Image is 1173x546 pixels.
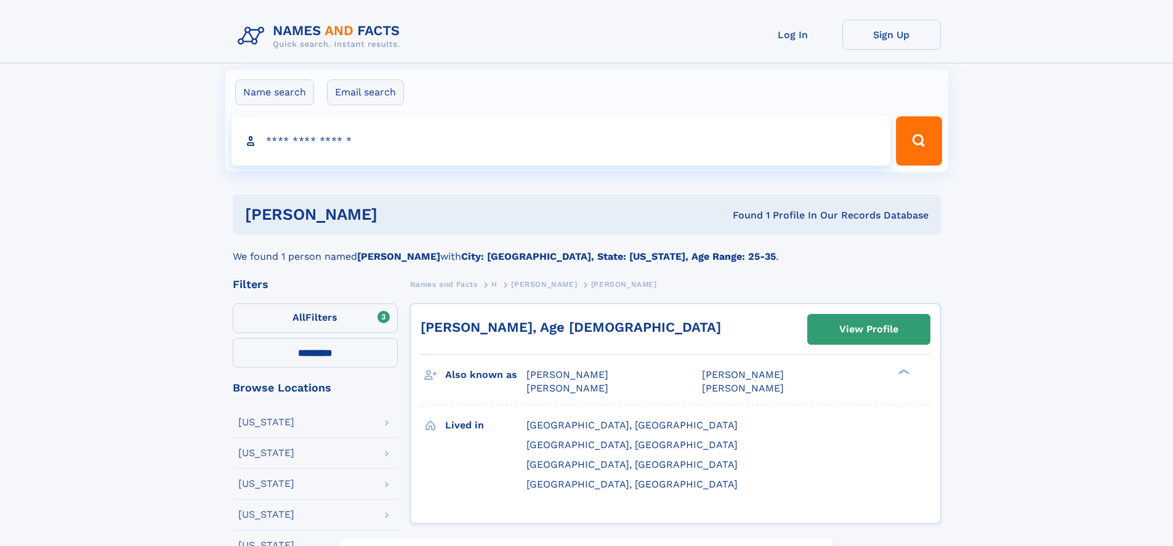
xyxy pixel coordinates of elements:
[491,276,498,292] a: H
[526,419,738,431] span: [GEOGRAPHIC_DATA], [GEOGRAPHIC_DATA]
[410,276,478,292] a: Names and Facts
[445,364,526,385] h3: Also known as
[491,280,498,289] span: H
[233,303,398,333] label: Filters
[357,251,440,262] b: [PERSON_NAME]
[511,280,577,289] span: [PERSON_NAME]
[555,209,929,222] div: Found 1 Profile In Our Records Database
[233,382,398,393] div: Browse Locations
[808,315,930,344] a: View Profile
[233,279,398,290] div: Filters
[526,439,738,451] span: [GEOGRAPHIC_DATA], [GEOGRAPHIC_DATA]
[744,20,842,50] a: Log In
[591,280,657,289] span: [PERSON_NAME]
[895,368,910,376] div: ❯
[245,207,555,222] h1: [PERSON_NAME]
[327,79,404,105] label: Email search
[235,79,314,105] label: Name search
[839,315,898,343] div: View Profile
[232,116,891,166] input: search input
[526,478,738,490] span: [GEOGRAPHIC_DATA], [GEOGRAPHIC_DATA]
[292,311,305,323] span: All
[238,510,294,520] div: [US_STATE]
[238,417,294,427] div: [US_STATE]
[526,382,608,394] span: [PERSON_NAME]
[511,276,577,292] a: [PERSON_NAME]
[526,459,738,470] span: [GEOGRAPHIC_DATA], [GEOGRAPHIC_DATA]
[526,369,608,380] span: [PERSON_NAME]
[896,116,941,166] button: Search Button
[233,235,941,264] div: We found 1 person named with .
[702,369,784,380] span: [PERSON_NAME]
[702,382,784,394] span: [PERSON_NAME]
[421,319,721,335] a: [PERSON_NAME], Age [DEMOGRAPHIC_DATA]
[842,20,941,50] a: Sign Up
[238,448,294,458] div: [US_STATE]
[461,251,776,262] b: City: [GEOGRAPHIC_DATA], State: [US_STATE], Age Range: 25-35
[233,20,410,53] img: Logo Names and Facts
[445,415,526,436] h3: Lived in
[238,479,294,489] div: [US_STATE]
